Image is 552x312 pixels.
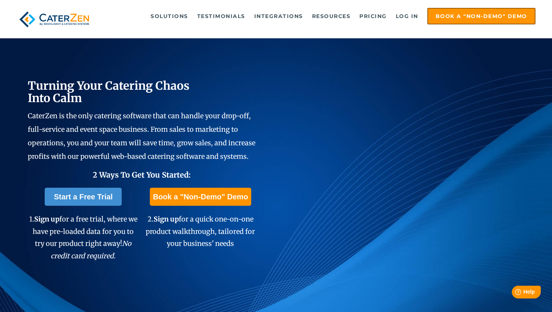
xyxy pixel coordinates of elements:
a: Log in [392,9,422,24]
iframe: Help widget launcher [485,283,544,304]
span: 1. for a free trial, where we have pre-loaded data for you to try our product right away! [29,215,137,260]
a: Book a "Non-Demo" Demo [427,8,535,24]
a: Solutions [147,9,192,24]
span: CaterZen is the only catering software that can handle your drop-off, full-service and event spac... [28,112,255,161]
div: Navigation Menu [105,8,535,24]
span: Sign up [154,215,179,223]
a: Integrations [250,9,307,24]
em: No credit card required. [51,239,131,260]
a: Start a Free Trial [45,188,122,206]
a: Book a "Non-Demo" Demo [150,188,251,206]
a: Resources [308,9,354,24]
img: caterzen [17,8,92,31]
span: Sign up [34,215,59,223]
span: 2 Ways To Get You Started: [93,170,191,179]
a: Testimonials [193,9,249,24]
span: 2. for a quick one-on-one product walkthrough, tailored for your business' needs [146,215,255,248]
span: Turning Your Catering Chaos Into Calm [28,78,190,105]
a: Pricing [356,9,391,24]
